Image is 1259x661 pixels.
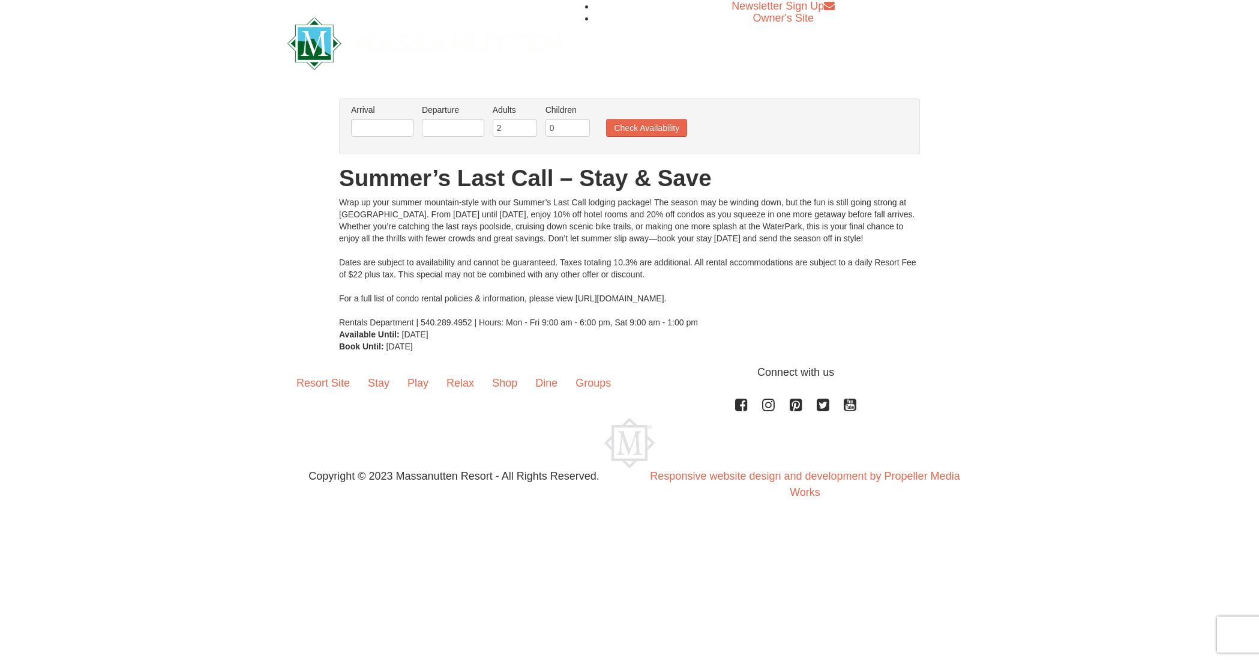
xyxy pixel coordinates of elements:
[351,104,413,116] label: Arrival
[545,104,590,116] label: Children
[339,166,920,190] h1: Summer’s Last Call – Stay & Save
[386,342,413,351] span: [DATE]
[422,104,484,116] label: Departure
[566,364,620,402] a: Groups
[339,330,400,339] strong: Available Until:
[402,330,428,339] span: [DATE]
[437,364,483,402] a: Relax
[287,17,562,70] img: Massanutten Resort Logo
[526,364,566,402] a: Dine
[606,119,687,137] button: Check Availability
[339,196,920,328] div: Wrap up your summer mountain-style with our Summer’s Last Call lodging package! The season may be...
[650,470,960,498] a: Responsive website design and development by Propeller Media Works
[339,342,384,351] strong: Book Until:
[483,364,526,402] a: Shop
[287,364,972,381] p: Connect with us
[753,12,814,24] a: Owner's Site
[278,468,629,484] p: Copyright © 2023 Massanutten Resort - All Rights Reserved.
[398,364,437,402] a: Play
[287,28,562,56] a: Massanutten Resort
[493,104,537,116] label: Adults
[359,364,398,402] a: Stay
[604,418,655,468] img: Massanutten Resort Logo
[287,364,359,402] a: Resort Site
